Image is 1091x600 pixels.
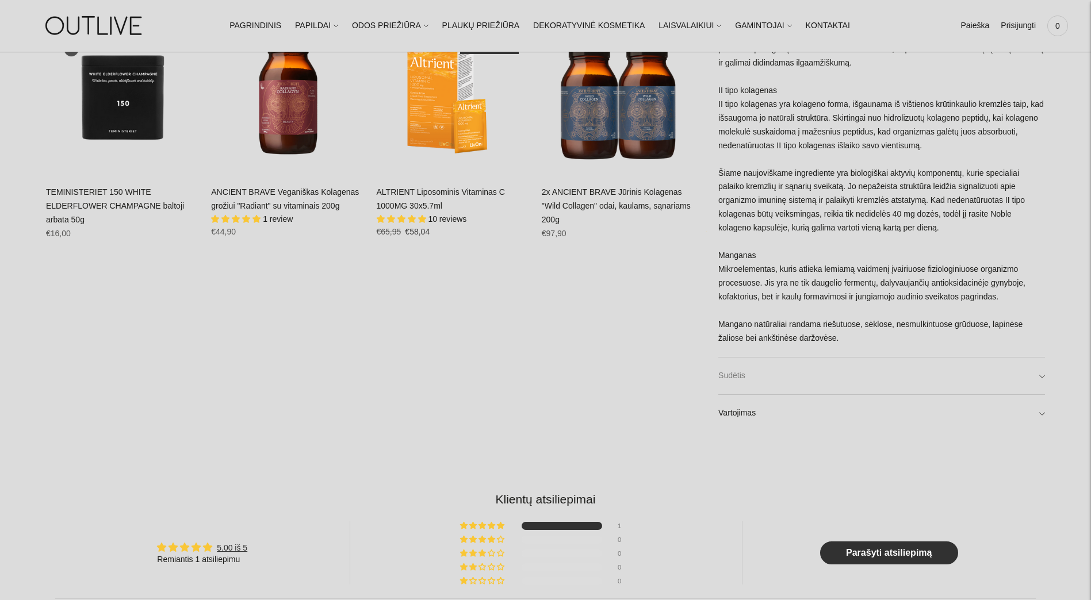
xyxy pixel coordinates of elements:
a: Paieška [960,13,989,39]
a: ANCIENT BRAVE Veganiškas Kolagenas grožiui [211,21,365,174]
a: TEMINISTERIET 150 WHITE ELDERFLOWER CHAMPAGNE baltoji arbata 50g [46,187,184,224]
a: 0 [1047,13,1068,39]
a: GAMINTOJAI [735,13,791,39]
a: KONTAKTAI [806,13,850,39]
a: PAGRINDINIS [229,13,281,39]
s: €65,95 [377,227,401,236]
a: ALTRIENT Liposominis Vitaminas C 1000MG 30x5.7ml [377,187,505,210]
a: Prisijungti [1001,13,1036,39]
a: PLAUKŲ PRIEŽIŪRA [442,13,520,39]
a: 5.00 iš 5 [217,543,247,552]
div: 100% (1) reviews with 5 star rating [460,522,506,530]
span: 5.00 stars [211,214,263,224]
img: OUTLIVE [23,6,167,45]
a: PAPILDAI [295,13,338,39]
a: Parašyti atsiliepimą [820,541,958,564]
a: Vartojimas [718,395,1045,432]
div: 1 [618,522,631,530]
div: Remiantis 1 atsiliepimu [157,554,247,566]
span: 4.90 stars [377,214,428,224]
a: TEMINISTERIET 150 WHITE ELDERFLOWER CHAMPAGNE baltoji arbata 50g [46,21,200,174]
span: €44,90 [211,227,236,236]
span: €58,04 [405,227,430,236]
h2: Klientų atsiliepimai [55,491,1036,507]
a: 2x ANCIENT BRAVE Jūrinis Kolagenas "Wild Collagen" odai, kaulams, sąnariams 200g [542,187,691,224]
span: €97,90 [542,229,566,238]
a: LAISVALAIKIUI [659,13,721,39]
div: Average rating is 5.00 stars [157,541,247,554]
span: 10 reviews [428,214,466,224]
span: 1 review [263,214,293,224]
a: Sudėtis [718,357,1045,394]
a: ODOS PRIEŽIŪRA [352,13,428,39]
span: €16,00 [46,229,71,238]
a: DEKORATYVINĖ KOSMETIKA [533,13,645,39]
a: ANCIENT BRAVE Veganiškas Kolagenas grožiui "Radiant" su vitaminais 200g [211,187,359,210]
a: ALTRIENT Liposominis Vitaminas C 1000MG 30x5.7ml [377,21,530,174]
a: 2x ANCIENT BRAVE Jūrinis Kolagenas [542,21,695,174]
span: 0 [1050,18,1066,34]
